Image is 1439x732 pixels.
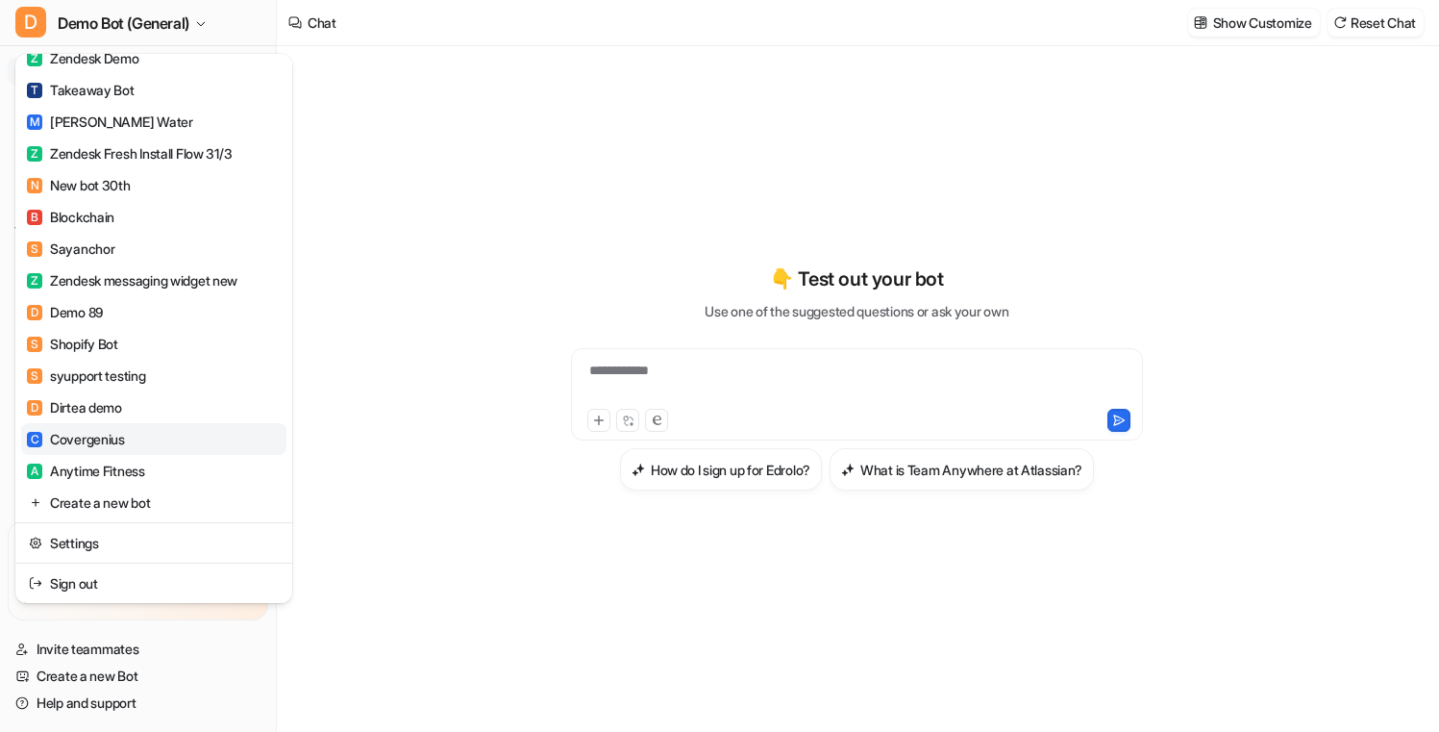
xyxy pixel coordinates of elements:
[29,573,42,593] img: reset
[27,143,232,164] div: Zendesk Fresh Install Flow 31/3
[21,487,286,518] a: Create a new bot
[27,207,114,227] div: Blockchain
[27,178,42,193] span: N
[27,48,139,68] div: Zendesk Demo
[27,210,42,225] span: B
[29,492,42,513] img: reset
[27,270,237,290] div: Zendesk messaging widget new
[27,366,146,386] div: syupport testing
[27,112,193,132] div: [PERSON_NAME] Water
[27,175,131,195] div: New bot 30th
[27,429,125,449] div: Covergenius
[27,461,145,481] div: Anytime Fitness
[27,334,118,354] div: Shopify Bot
[27,368,42,384] span: S
[27,432,42,447] span: C
[21,568,286,599] a: Sign out
[27,273,42,289] span: Z
[27,397,122,417] div: Dirtea demo
[27,337,42,352] span: S
[27,305,42,320] span: D
[27,51,42,66] span: Z
[27,114,42,130] span: M
[27,464,42,479] span: A
[27,146,42,162] span: Z
[15,7,46,38] span: D
[29,533,42,553] img: reset
[27,241,42,257] span: S
[15,54,292,603] div: DDemo Bot (General)
[27,239,114,259] div: Sayanchor
[27,302,103,322] div: Demo 89
[58,10,189,37] span: Demo Bot (General)
[27,400,42,416] span: D
[27,83,42,98] span: T
[27,80,135,100] div: Takeaway Bot
[21,527,286,559] a: Settings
